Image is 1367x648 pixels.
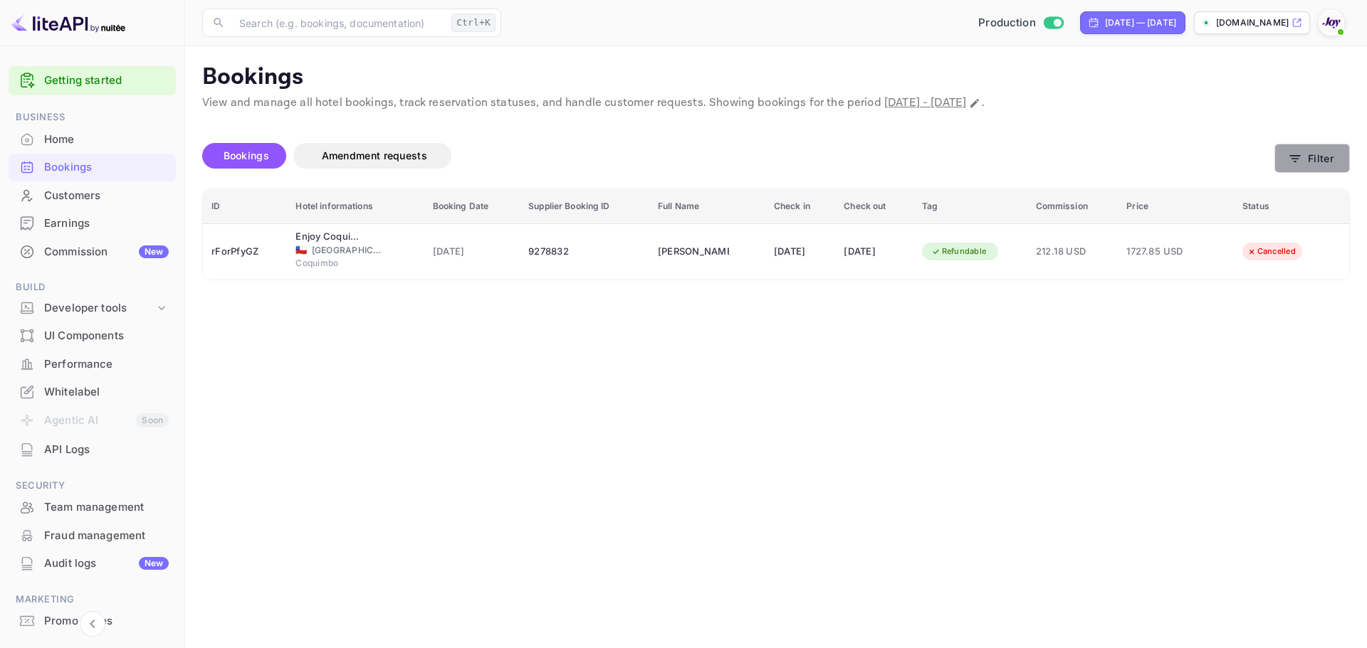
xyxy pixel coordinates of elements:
[9,592,176,607] span: Marketing
[1036,244,1110,260] span: 212.18 USD
[9,436,176,462] a: API Logs
[451,14,496,32] div: Ctrl+K
[9,607,176,634] a: Promo codes
[44,216,169,232] div: Earnings
[44,244,169,260] div: Commission
[44,188,169,204] div: Customers
[835,189,913,224] th: Check out
[9,351,176,377] a: Performance
[433,244,512,260] span: [DATE]
[1274,144,1350,173] button: Filter
[203,189,1349,280] table: booking table
[44,384,169,400] div: Whitelabel
[9,154,176,180] a: Bookings
[44,159,169,176] div: Bookings
[1027,189,1119,224] th: Commission
[44,442,169,458] div: API Logs
[9,322,176,350] div: UI Components
[649,189,765,224] th: Full Name
[44,300,154,317] div: Developer tools
[9,494,176,520] a: Team management
[1126,244,1198,260] span: 1727.85 USD
[9,126,176,152] a: Home
[9,522,176,550] div: Fraud management
[139,245,169,258] div: New
[295,245,307,255] span: Chile
[287,189,424,224] th: Hotel informations
[520,189,649,224] th: Supplier Booking ID
[528,240,641,263] div: 9278832
[9,110,176,125] span: Business
[139,557,169,570] div: New
[202,95,1350,112] p: View and manage all hotel bookings, track reservation statuses, and handle customer requests. Sho...
[9,436,176,464] div: API Logs
[884,95,966,110] span: [DATE] - [DATE]
[80,611,105,637] button: Collapse navigation
[1234,189,1349,224] th: Status
[9,378,176,406] div: Whitelabel
[312,244,383,257] span: [GEOGRAPHIC_DATA]
[44,613,169,630] div: Promo codes
[844,240,904,263] div: [DATE]
[44,328,169,344] div: UI Components
[11,11,125,34] img: LiteAPI logo
[424,189,520,224] th: Booking Date
[9,238,176,265] a: CommissionNew
[295,230,367,244] div: Enjoy Coquimbo
[9,378,176,405] a: Whitelabel
[1216,16,1289,29] p: [DOMAIN_NAME]
[202,63,1350,92] p: Bookings
[44,356,169,373] div: Performance
[9,66,176,95] div: Getting started
[44,73,169,89] a: Getting started
[44,556,169,572] div: Audit logs
[9,210,176,236] a: Earnings
[9,322,176,349] a: UI Components
[1237,243,1305,260] div: Cancelled
[231,9,446,37] input: Search (e.g. bookings, documentation)
[1320,11,1343,34] img: With Joy
[203,189,287,224] th: ID
[978,15,1036,31] span: Production
[9,351,176,378] div: Performance
[9,522,176,548] a: Fraud management
[1118,189,1234,224] th: Price
[658,240,729,263] div: Clare Chanin
[1105,16,1176,29] div: [DATE] — [DATE]
[9,550,176,576] a: Audit logsNew
[322,149,427,161] span: Amendment requests
[968,96,982,110] button: Change date range
[9,478,176,494] span: Security
[211,240,278,263] div: rForPfyGZ
[922,243,996,260] div: Refundable
[973,15,1069,31] div: Switch to Sandbox mode
[9,182,176,210] div: Customers
[9,607,176,635] div: Promo codes
[9,182,176,208] a: Customers
[765,189,836,224] th: Check in
[9,126,176,154] div: Home
[202,143,1274,169] div: account-settings tabs
[9,280,176,295] span: Build
[9,154,176,181] div: Bookings
[9,296,176,321] div: Developer tools
[44,499,169,516] div: Team management
[913,189,1027,224] th: Tag
[774,240,827,263] div: [DATE]
[9,238,176,266] div: CommissionNew
[9,210,176,238] div: Earnings
[295,257,367,270] span: Coquimbo
[9,550,176,578] div: Audit logsNew
[9,494,176,521] div: Team management
[44,528,169,544] div: Fraud management
[44,132,169,148] div: Home
[224,149,269,161] span: Bookings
